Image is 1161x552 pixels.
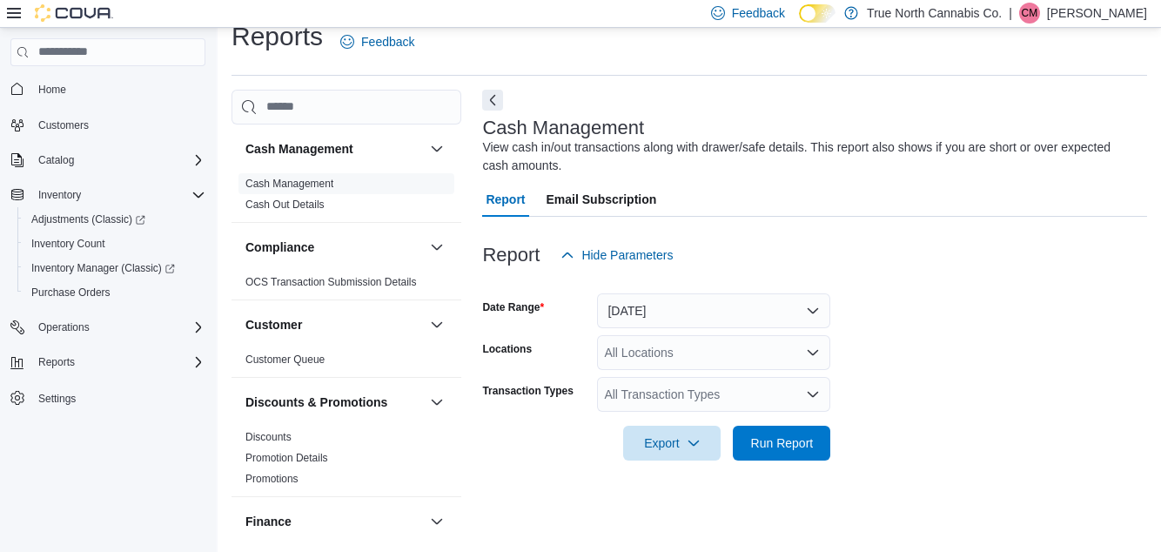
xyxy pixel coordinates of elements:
div: Customer [232,349,461,377]
a: Promotion Details [245,452,328,464]
h3: Cash Management [482,118,644,138]
h3: Cash Management [245,140,353,158]
a: Adjustments (Classic) [24,209,152,230]
button: [DATE] [597,293,830,328]
span: CM [1022,3,1038,24]
span: Adjustments (Classic) [31,212,145,226]
span: Feedback [732,4,785,22]
span: Export [634,426,710,461]
button: Hide Parameters [554,238,680,273]
a: Inventory Count [24,233,112,254]
button: Inventory Count [17,232,212,256]
h3: Report [482,245,540,266]
a: Cash Management [245,178,333,190]
h3: Finance [245,513,292,530]
button: Catalog [3,148,212,172]
span: Purchase Orders [24,282,205,303]
button: Discounts & Promotions [245,394,423,411]
button: Compliance [245,239,423,256]
h3: Customer [245,316,302,333]
a: Adjustments (Classic) [17,207,212,232]
span: Customers [31,114,205,136]
label: Date Range [482,300,544,314]
span: Customers [38,118,89,132]
span: Purchase Orders [31,286,111,300]
nav: Complex example [10,70,205,456]
button: Customer [426,314,447,335]
p: [PERSON_NAME] [1047,3,1147,24]
a: Promotions [245,473,299,485]
span: Inventory Manager (Classic) [31,261,175,275]
a: OCS Transaction Submission Details [245,276,417,288]
span: Email Subscription [547,182,657,217]
span: Home [38,83,66,97]
span: Inventory Count [24,233,205,254]
span: Catalog [31,150,205,171]
button: Open list of options [806,387,820,401]
button: Open list of options [806,346,820,360]
a: Cash Out Details [245,199,325,211]
span: Reports [31,352,205,373]
span: Settings [31,387,205,408]
div: Discounts & Promotions [232,427,461,496]
span: Cash Management [245,177,333,191]
button: Inventory [3,183,212,207]
button: Finance [426,511,447,532]
button: Cash Management [245,140,423,158]
button: Customer [245,316,423,333]
h3: Discounts & Promotions [245,394,387,411]
a: Settings [31,388,83,409]
span: Customer Queue [245,353,325,367]
img: Cova [35,4,113,22]
a: Inventory Manager (Classic) [17,256,212,280]
button: Finance [245,513,423,530]
span: Promotion Details [245,451,328,465]
button: Reports [3,350,212,374]
a: Home [31,79,73,100]
span: Feedback [361,33,414,50]
button: Compliance [426,237,447,258]
div: View cash in/out transactions along with drawer/safe details. This report also shows if you are s... [482,138,1138,175]
div: Cash Management [232,173,461,222]
span: Report [486,182,525,217]
h3: Compliance [245,239,314,256]
label: Transaction Types [482,384,573,398]
a: Customer Queue [245,353,325,366]
span: Operations [38,320,90,334]
span: Operations [31,317,205,338]
button: Catalog [31,150,81,171]
button: Export [623,426,721,461]
a: Purchase Orders [24,282,117,303]
span: Adjustments (Classic) [24,209,205,230]
button: Home [3,77,212,102]
span: Reports [38,355,75,369]
input: Dark Mode [799,4,836,23]
button: Operations [3,315,212,340]
p: True North Cannabis Co. [867,3,1002,24]
a: Customers [31,115,96,136]
span: Discounts [245,430,292,444]
button: Customers [3,112,212,138]
button: Inventory [31,185,88,205]
span: Promotions [245,472,299,486]
button: Discounts & Promotions [426,392,447,413]
a: Discounts [245,431,292,443]
button: Reports [31,352,82,373]
span: OCS Transaction Submission Details [245,275,417,289]
span: Inventory Count [31,237,105,251]
span: Inventory [38,188,81,202]
p: | [1009,3,1012,24]
div: Compliance [232,272,461,300]
button: Run Report [733,426,830,461]
span: Inventory Manager (Classic) [24,258,205,279]
h1: Reports [232,19,323,54]
button: Cash Management [426,138,447,159]
label: Locations [482,342,532,356]
div: Chad Maltais [1019,3,1040,24]
span: Inventory [31,185,205,205]
span: Hide Parameters [581,246,673,264]
span: Catalog [38,153,74,167]
button: Purchase Orders [17,280,212,305]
